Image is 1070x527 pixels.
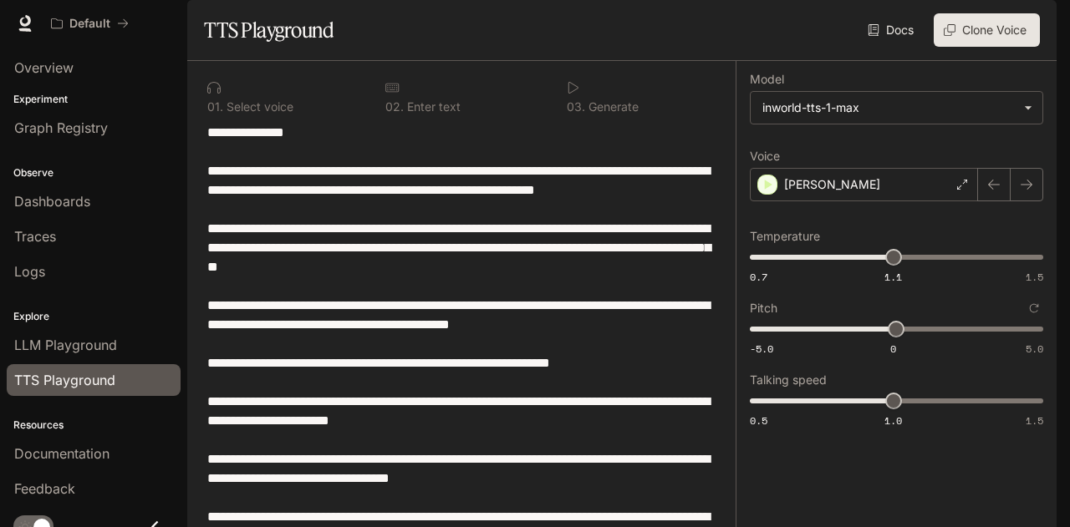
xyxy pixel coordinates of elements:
[890,342,896,356] span: 0
[386,101,405,113] p: 0 2 .
[43,7,136,40] button: All workspaces
[223,101,293,113] p: Select voice
[585,101,639,113] p: Generate
[405,101,461,113] p: Enter text
[784,176,880,193] p: [PERSON_NAME]
[934,13,1040,47] button: Clone Voice
[750,302,777,314] p: Pitch
[750,413,767,428] span: 0.5
[750,150,780,162] p: Voice
[751,92,1042,124] div: inworld-tts-1-max
[1026,270,1043,284] span: 1.5
[204,13,334,47] h1: TTS Playground
[750,73,784,85] p: Model
[750,231,820,242] p: Temperature
[884,270,902,284] span: 1.1
[750,374,827,386] p: Talking speed
[566,101,584,113] p: 0 3 .
[69,17,110,31] p: Default
[864,13,920,47] a: Docs
[750,270,767,284] span: 0.7
[762,99,1016,116] div: inworld-tts-1-max
[207,101,223,113] p: 0 1 .
[750,342,773,356] span: -5.0
[1026,342,1043,356] span: 5.0
[884,413,902,428] span: 1.0
[1026,413,1043,428] span: 1.5
[1025,299,1043,317] button: Reset to default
